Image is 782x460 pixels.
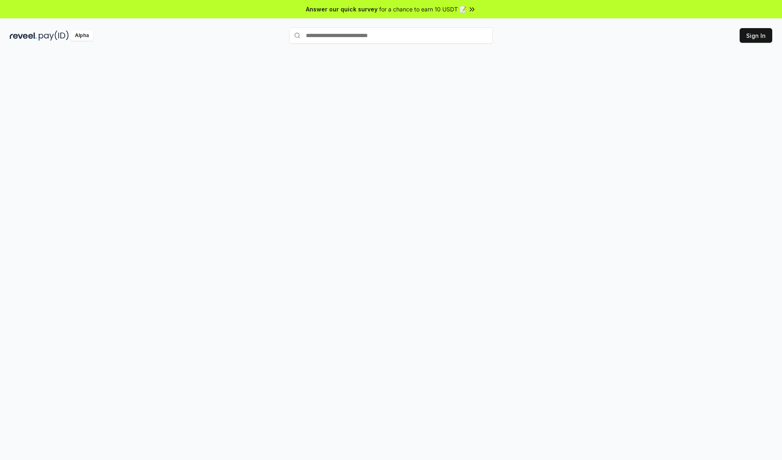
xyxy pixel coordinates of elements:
span: for a chance to earn 10 USDT 📝 [379,5,466,13]
img: pay_id [39,31,69,41]
span: Answer our quick survey [306,5,378,13]
button: Sign In [740,28,772,43]
div: Alpha [70,31,93,41]
img: reveel_dark [10,31,37,41]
